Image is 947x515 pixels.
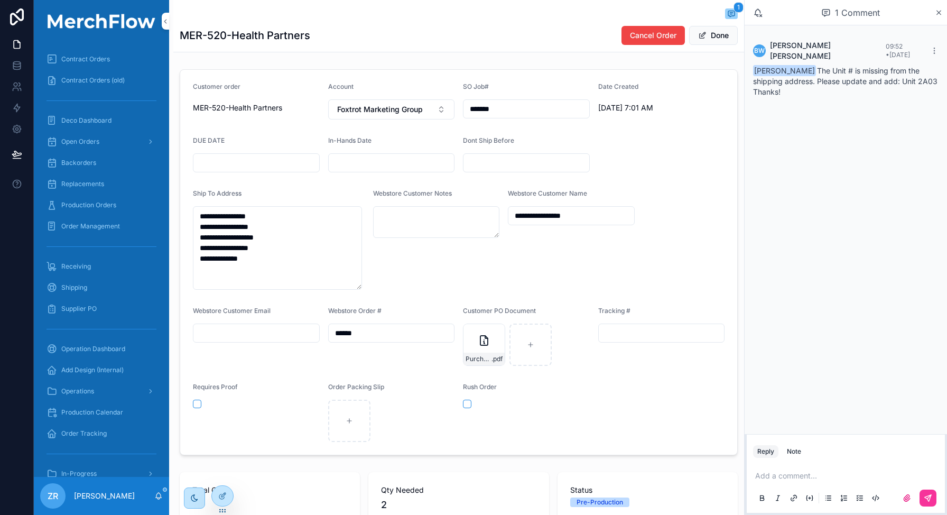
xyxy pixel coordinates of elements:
span: Date Created [598,82,638,90]
a: Contract Orders (old) [40,71,163,90]
a: Replacements [40,174,163,194]
button: Done [689,26,738,45]
a: Open Orders [40,132,163,151]
span: Foxtrot Marketing Group [337,104,423,115]
span: Order Packing Slip [328,383,384,391]
span: Order Management [61,222,120,231]
span: Open Orders [61,137,99,146]
a: Supplier PO [40,299,163,318]
a: Shipping [40,278,163,297]
span: Replacements [61,180,104,188]
a: Production Orders [40,196,163,215]
span: Tracking # [598,307,630,315]
span: Shipping [61,283,87,292]
span: Status [570,485,725,495]
span: Customer PO Document [463,307,536,315]
button: Reply [753,445,778,458]
span: Operations [61,387,94,396]
span: [PERSON_NAME] [PERSON_NAME] [770,40,886,61]
a: Add Design (Internal) [40,361,163,380]
span: Webstore Customer Email [193,307,271,315]
a: Production Calendar [40,403,163,422]
span: BW [754,47,765,55]
p: [PERSON_NAME] [74,491,135,501]
a: Contract Orders [40,50,163,69]
span: 2 [381,498,536,512]
span: Account [328,82,354,90]
span: Order Tracking [61,429,107,438]
span: MER-520-Health Partners [193,103,320,113]
span: 1 Comment [835,6,880,19]
span: Webstore Customer Name [508,189,587,197]
span: 09:52 • [DATE] [886,42,910,59]
span: Contract Orders [61,55,110,63]
a: Receiving [40,257,163,276]
span: [DATE] 7:01 AM [598,103,725,113]
span: ZR [48,490,58,502]
button: Note [783,445,805,458]
span: Requires Proof [193,383,238,391]
span: Customer order [193,82,240,90]
span: In-Progress [61,470,97,478]
div: scrollable content [34,42,169,477]
span: Dont Ship Before [463,136,514,144]
span: Cancel Order [630,30,676,41]
span: Receiving [61,262,91,271]
button: Select Button [328,99,455,119]
span: In-Hands Date [328,136,372,144]
span: Qty Needed [381,485,536,495]
span: [PERSON_NAME] [753,65,816,76]
span: 1 [734,2,744,13]
img: App logo [40,14,163,29]
span: 2 [192,498,347,512]
button: 1 [725,8,738,21]
span: Add Design (Internal) [61,366,124,374]
span: Backorders [61,159,96,167]
span: Webstore Customer Notes [373,189,452,197]
div: Pre-Production [577,498,623,507]
span: Purchase-Order_464099_1759931097566 [466,355,491,363]
span: The Unit # is missing from the shipping address. Please update and add: Unit 2A03 Thanks! [753,66,937,96]
span: Deco Dashboard [61,116,112,125]
span: Production Calendar [61,408,123,417]
a: Order Management [40,217,163,236]
div: Note [787,447,801,456]
a: Order Tracking [40,424,163,443]
a: Operation Dashboard [40,339,163,358]
a: Backorders [40,153,163,172]
h1: MER-520-Health Partners [180,28,310,43]
span: Supplier PO [61,305,97,313]
a: Operations [40,382,163,401]
span: Rush Order [463,383,497,391]
span: Operation Dashboard [61,345,125,353]
button: Cancel Order [621,26,685,45]
a: In-Progress [40,464,163,483]
span: SO Job# [463,82,489,90]
span: Production Orders [61,201,116,209]
span: Contract Orders (old) [61,76,125,85]
a: Deco Dashboard [40,111,163,130]
span: Total Qty [192,485,347,495]
span: Webstore Order # [328,307,382,315]
span: Ship To Address [193,189,242,197]
span: DUE DATE [193,136,225,144]
span: .pdf [491,355,503,363]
